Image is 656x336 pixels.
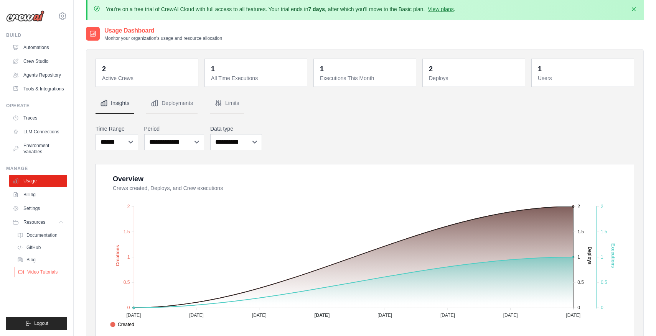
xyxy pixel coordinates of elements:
[9,139,67,158] a: Environment Variables
[587,247,592,265] text: Deploys
[113,184,625,192] dt: Crews created, Deploys, and Crew executions
[34,320,48,326] span: Logout
[106,5,455,13] p: You're on a free trial of CrewAI Cloud with full access to all features. Your trial ends in , aft...
[308,6,325,12] strong: 7 days
[211,64,215,74] div: 1
[14,230,67,241] a: Documentation
[6,166,67,172] div: Manage
[315,313,330,318] tspan: [DATE]
[104,35,222,41] p: Monitor your organization's usage and resource allocation
[26,257,36,263] span: Blog
[601,254,603,260] tspan: 1
[601,229,607,234] tspan: 1.5
[113,174,143,184] div: Overview
[189,313,204,318] tspan: [DATE]
[115,245,120,266] text: Creations
[9,55,67,67] a: Crew Studio
[127,204,130,209] tspan: 2
[124,229,130,234] tspan: 1.5
[210,93,244,114] button: Limits
[26,232,58,238] span: Documentation
[429,74,520,82] dt: Deploys
[577,305,580,310] tspan: 0
[577,204,580,209] tspan: 2
[6,10,45,22] img: Logo
[577,280,584,285] tspan: 0.5
[538,74,629,82] dt: Users
[23,219,45,225] span: Resources
[440,313,455,318] tspan: [DATE]
[124,280,130,285] tspan: 0.5
[127,254,130,260] tspan: 1
[566,313,580,318] tspan: [DATE]
[428,6,453,12] a: View plans
[429,64,433,74] div: 2
[601,305,603,310] tspan: 0
[14,242,67,253] a: GitHub
[610,243,616,268] text: Executions
[14,254,67,265] a: Blog
[9,126,67,138] a: LLM Connections
[9,69,67,81] a: Agents Repository
[26,244,41,251] span: GitHub
[377,313,392,318] tspan: [DATE]
[538,64,542,74] div: 1
[104,26,222,35] h2: Usage Dashboard
[9,83,67,95] a: Tools & Integrations
[6,317,67,330] button: Logout
[210,125,262,133] label: Data type
[146,93,198,114] button: Deployments
[126,313,141,318] tspan: [DATE]
[9,216,67,228] button: Resources
[15,267,68,277] a: Video Tutorials
[211,74,302,82] dt: All Time Executions
[96,93,134,114] button: Insights
[6,103,67,109] div: Operate
[601,280,607,285] tspan: 0.5
[252,313,267,318] tspan: [DATE]
[9,202,67,215] a: Settings
[9,41,67,54] a: Automations
[27,269,58,275] span: Video Tutorials
[9,112,67,124] a: Traces
[9,175,67,187] a: Usage
[9,188,67,201] a: Billing
[96,93,634,114] nav: Tabs
[127,305,130,310] tspan: 0
[577,254,580,260] tspan: 1
[102,74,193,82] dt: Active Crews
[96,125,138,133] label: Time Range
[320,74,411,82] dt: Executions This Month
[6,32,67,38] div: Build
[320,64,324,74] div: 1
[503,313,518,318] tspan: [DATE]
[110,321,134,328] span: Created
[144,125,204,133] label: Period
[577,229,584,234] tspan: 1.5
[102,64,106,74] div: 2
[601,204,603,209] tspan: 2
